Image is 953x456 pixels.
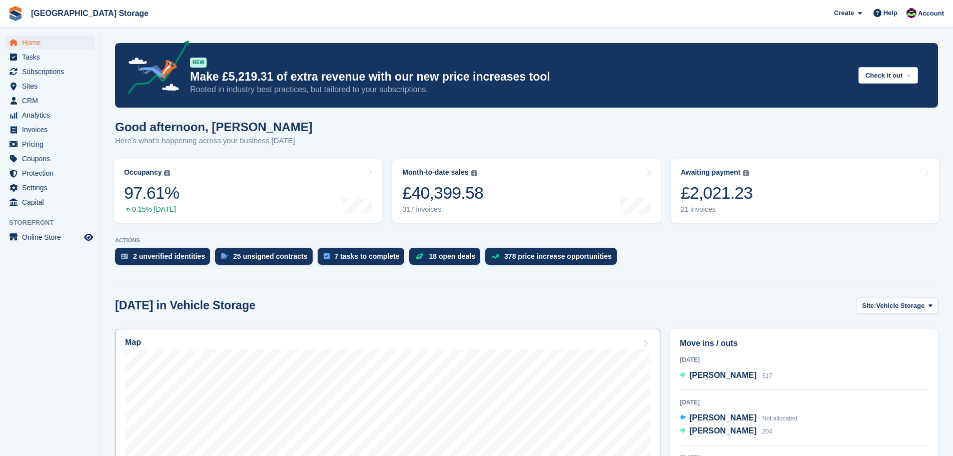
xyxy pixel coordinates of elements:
[680,398,928,407] div: [DATE]
[22,195,82,209] span: Capital
[834,8,854,18] span: Create
[743,170,749,176] img: icon-info-grey-7440780725fd019a000dd9b08b2336e03edf1995a4989e88bcd33f0948082b44.svg
[5,123,95,137] a: menu
[22,94,82,108] span: CRM
[22,79,82,93] span: Sites
[22,152,82,166] span: Coupons
[862,301,876,311] span: Site:
[681,183,753,203] div: £2,021.23
[491,254,499,259] img: price_increase_opportunities-93ffe204e8149a01c8c9dc8f82e8f89637d9d84a8eef4429ea346261dce0b2c0.svg
[680,425,772,438] a: [PERSON_NAME] 204
[115,248,215,270] a: 2 unverified identities
[876,301,924,311] span: Vehicle Storage
[918,9,944,19] span: Account
[762,372,772,379] span: 517
[689,371,756,379] span: [PERSON_NAME]
[27,5,153,22] a: [GEOGRAPHIC_DATA] Storage
[402,183,483,203] div: £40,399.58
[22,65,82,79] span: Subscriptions
[22,137,82,151] span: Pricing
[22,123,82,137] span: Invoices
[115,135,313,147] p: Here's what's happening across your business [DATE]
[22,166,82,180] span: Protection
[402,168,468,177] div: Month-to-date sales
[190,58,207,68] div: NEW
[671,159,939,223] a: Awaiting payment £2,021.23 21 invoices
[124,205,179,214] div: 0.15% [DATE]
[680,337,928,349] h2: Move ins / outs
[762,415,797,422] span: Not allocated
[22,108,82,122] span: Analytics
[125,338,141,347] h2: Map
[402,205,483,214] div: 317 invoices
[856,297,938,314] button: Site: Vehicle Storage
[221,253,228,259] img: contract_signature_icon-13c848040528278c33f63329250d36e43548de30e8caae1d1a13099fd9432cc5.svg
[324,253,330,259] img: task-75834270c22a3079a89374b754ae025e5fb1db73e45f91037f5363f120a921f8.svg
[689,426,756,435] span: [PERSON_NAME]
[883,8,897,18] span: Help
[233,252,308,260] div: 25 unsigned contracts
[485,248,622,270] a: 378 price increase opportunities
[22,181,82,195] span: Settings
[83,231,95,243] a: Preview store
[190,84,850,95] p: Rooted in industry best practices, but tailored to your subscriptions.
[5,65,95,79] a: menu
[114,159,382,223] a: Occupancy 97.61% 0.15% [DATE]
[858,67,918,84] button: Check it out →
[680,412,797,425] a: [PERSON_NAME] Not allocated
[124,168,162,177] div: Occupancy
[124,183,179,203] div: 97.61%
[471,170,477,176] img: icon-info-grey-7440780725fd019a000dd9b08b2336e03edf1995a4989e88bcd33f0948082b44.svg
[22,230,82,244] span: Online Store
[504,252,612,260] div: 378 price increase opportunities
[164,170,170,176] img: icon-info-grey-7440780725fd019a000dd9b08b2336e03edf1995a4989e88bcd33f0948082b44.svg
[681,168,741,177] div: Awaiting payment
[5,152,95,166] a: menu
[5,230,95,244] a: menu
[392,159,660,223] a: Month-to-date sales £40,399.58 317 invoices
[5,195,95,209] a: menu
[5,181,95,195] a: menu
[318,248,410,270] a: 7 tasks to complete
[409,248,485,270] a: 18 open deals
[5,79,95,93] a: menu
[5,36,95,50] a: menu
[681,205,753,214] div: 21 invoices
[115,237,938,244] p: ACTIONS
[120,41,190,98] img: price-adjustments-announcement-icon-8257ccfd72463d97f412b2fc003d46551f7dbcb40ab6d574587a9cd5c0d94...
[215,248,318,270] a: 25 unsigned contracts
[680,369,772,382] a: [PERSON_NAME] 517
[689,413,756,422] span: [PERSON_NAME]
[429,252,475,260] div: 18 open deals
[115,299,256,312] h2: [DATE] in Vehicle Storage
[5,108,95,122] a: menu
[415,253,424,260] img: deal-1b604bf984904fb50ccaf53a9ad4b4a5d6e5aea283cecdc64d6e3604feb123c2.svg
[9,218,100,228] span: Storefront
[133,252,205,260] div: 2 unverified identities
[762,428,772,435] span: 204
[5,94,95,108] a: menu
[8,6,23,21] img: stora-icon-8386f47178a22dfd0bd8f6a31ec36ba5ce8667c1dd55bd0f319d3a0aa187defe.svg
[22,50,82,64] span: Tasks
[680,355,928,364] div: [DATE]
[121,253,128,259] img: verify_identity-adf6edd0f0f0b5bbfe63781bf79b02c33cf7c696d77639b501bdc392416b5a36.svg
[5,166,95,180] a: menu
[190,70,850,84] p: Make £5,219.31 of extra revenue with our new price increases tool
[115,120,313,134] h1: Good afternoon, [PERSON_NAME]
[906,8,916,18] img: Gordy Scott
[335,252,400,260] div: 7 tasks to complete
[22,36,82,50] span: Home
[5,137,95,151] a: menu
[5,50,95,64] a: menu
